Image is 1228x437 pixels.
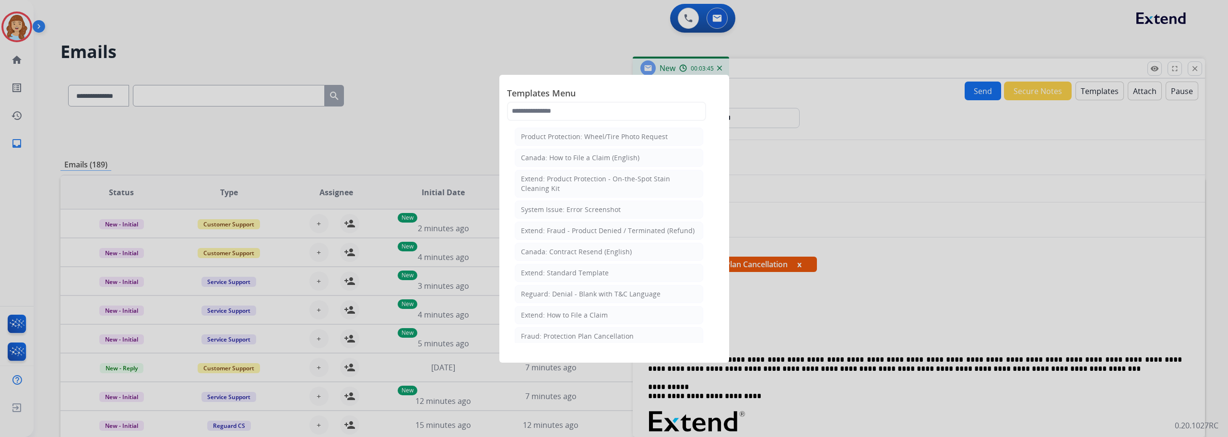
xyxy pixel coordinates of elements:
[521,310,608,320] div: Extend: How to File a Claim
[521,268,609,278] div: Extend: Standard Template
[521,132,668,142] div: Product Protection: Wheel/Tire Photo Request
[521,289,661,299] div: Reguard: Denial - Blank with T&C Language
[521,331,634,341] div: Fraud: Protection Plan Cancellation
[521,153,639,163] div: Canada: How to File a Claim (English)
[521,205,621,214] div: System Issue: Error Screenshot
[507,86,721,102] span: Templates Menu
[521,226,695,236] div: Extend: Fraud - Product Denied / Terminated (Refund)
[521,247,632,257] div: Canada: Contract Resend (English)
[521,174,697,193] div: Extend: Product Protection - On-the-Spot Stain Cleaning Kit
